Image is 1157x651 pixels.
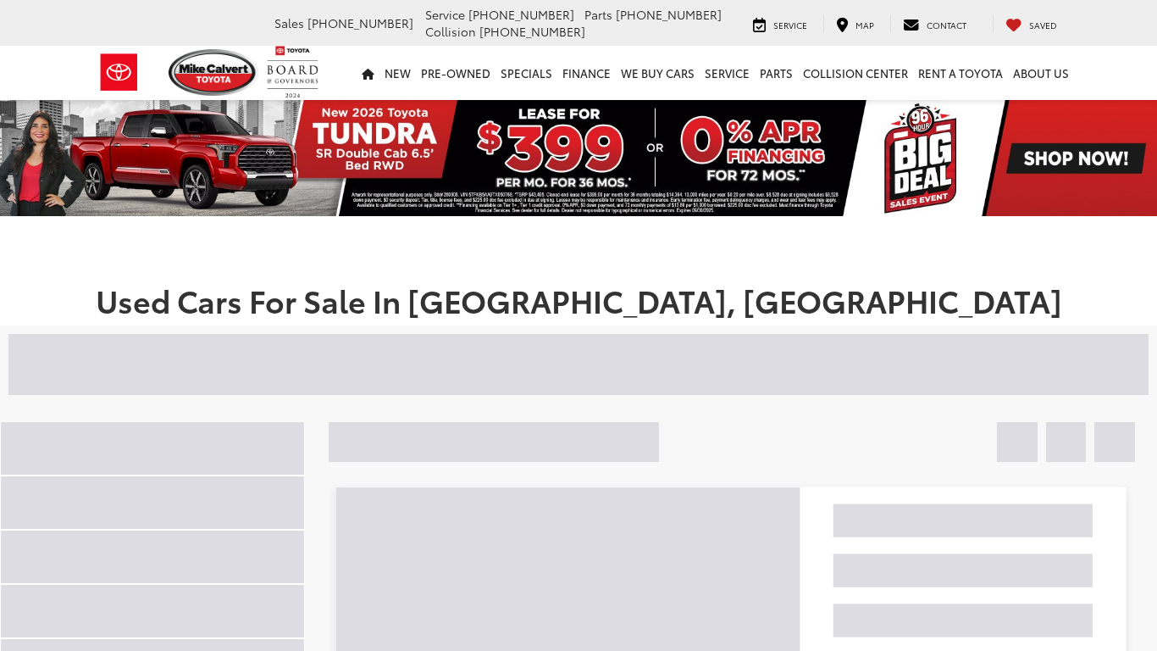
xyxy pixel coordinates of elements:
[169,49,258,96] img: Mike Calvert Toyota
[616,6,722,23] span: [PHONE_NUMBER]
[927,19,966,31] span: Contact
[425,6,465,23] span: Service
[557,46,616,100] a: Finance
[798,46,913,100] a: Collision Center
[755,46,798,100] a: Parts
[357,46,379,100] a: Home
[468,6,574,23] span: [PHONE_NUMBER]
[379,46,416,100] a: New
[993,15,1070,32] a: My Saved Vehicles
[773,19,807,31] span: Service
[479,23,585,40] span: [PHONE_NUMBER]
[616,46,700,100] a: WE BUY CARS
[425,23,476,40] span: Collision
[584,6,612,23] span: Parts
[913,46,1008,100] a: Rent a Toyota
[274,14,304,31] span: Sales
[700,46,755,100] a: Service
[1008,46,1074,100] a: About Us
[307,14,413,31] span: [PHONE_NUMBER]
[740,15,820,32] a: Service
[855,19,874,31] span: Map
[495,46,557,100] a: Specials
[416,46,495,100] a: Pre-Owned
[823,15,887,32] a: Map
[890,15,979,32] a: Contact
[87,45,151,100] img: Toyota
[1029,19,1057,31] span: Saved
